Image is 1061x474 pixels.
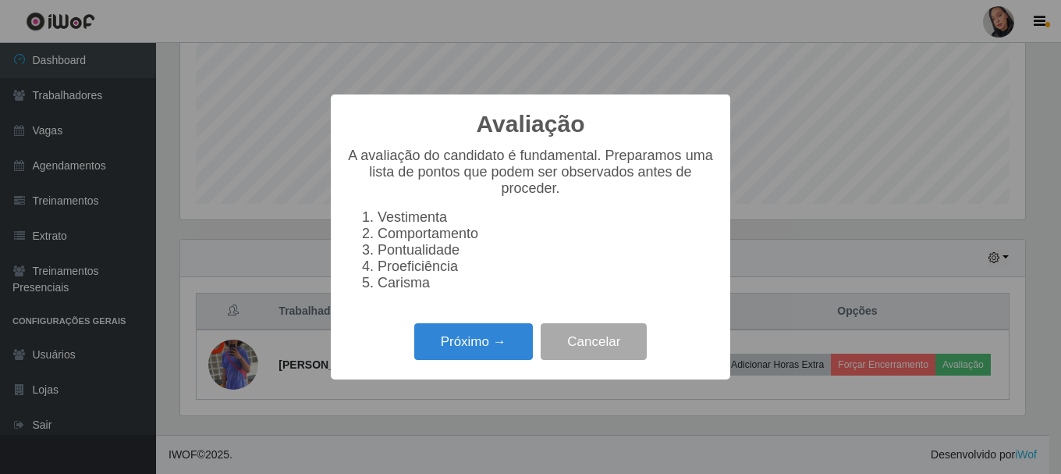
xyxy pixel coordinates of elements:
h2: Avaliação [477,110,585,138]
li: Proeficiência [378,258,715,275]
button: Cancelar [541,323,647,360]
button: Próximo → [414,323,533,360]
li: Carisma [378,275,715,291]
p: A avaliação do candidato é fundamental. Preparamos uma lista de pontos que podem ser observados a... [346,148,715,197]
li: Comportamento [378,226,715,242]
li: Vestimenta [378,209,715,226]
li: Pontualidade [378,242,715,258]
